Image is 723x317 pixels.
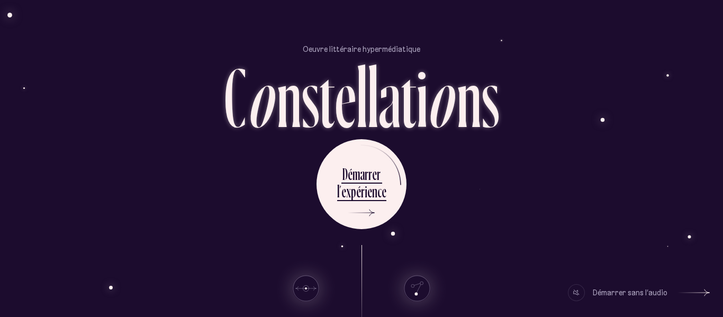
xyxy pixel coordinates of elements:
div: n [277,55,301,139]
div: l [367,55,378,139]
div: t [319,55,335,139]
div: ’ [339,181,341,202]
div: c [377,181,382,202]
div: o [426,55,457,139]
button: Démarrer sans l’audio [568,284,707,301]
div: m [353,164,360,184]
div: n [372,181,377,202]
div: o [246,55,277,139]
div: e [382,181,386,202]
div: r [368,164,372,184]
div: é [348,164,353,184]
div: e [372,164,377,184]
div: l [356,55,367,139]
div: C [224,55,246,139]
div: s [301,55,319,139]
div: x [346,181,351,202]
div: p [351,181,356,202]
div: i [417,55,428,139]
div: é [356,181,361,202]
div: r [377,164,381,184]
div: l [337,181,339,202]
p: Oeuvre littéraire hypermédiatique [303,44,420,55]
div: i [365,181,367,202]
div: t [401,55,417,139]
div: a [378,55,401,139]
div: s [481,55,499,139]
div: r [365,164,368,184]
div: D [342,164,348,184]
div: n [457,55,481,139]
div: Démarrer sans l’audio [593,284,667,301]
div: e [367,181,372,202]
div: e [341,181,346,202]
div: r [361,181,365,202]
div: a [360,164,365,184]
div: e [335,55,356,139]
button: Démarrerl’expérience [317,139,406,229]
